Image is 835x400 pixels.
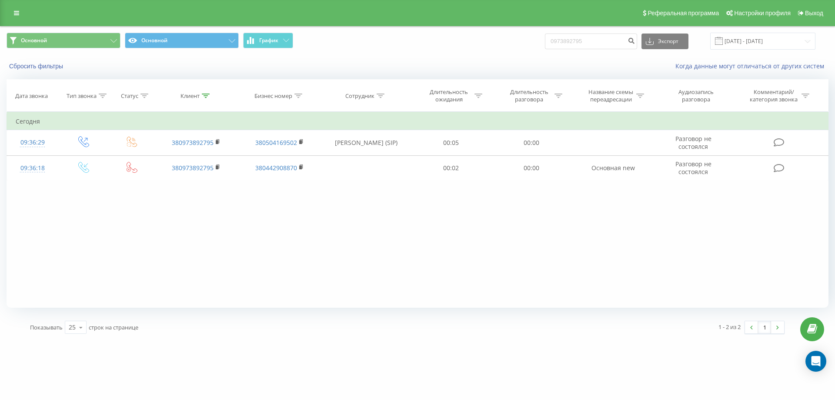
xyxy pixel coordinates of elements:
[255,138,297,147] a: 380504169502
[411,130,491,155] td: 00:05
[321,130,411,155] td: [PERSON_NAME] (SIP)
[172,138,214,147] a: 380973892795
[30,323,63,331] span: Показывать
[675,134,711,151] span: Разговор не состоялся
[7,113,828,130] td: Сегодня
[21,37,47,44] span: Основной
[172,164,214,172] a: 380973892795
[718,323,741,331] div: 1 - 2 из 2
[571,155,655,181] td: Основная new
[805,351,826,372] div: Open Intercom Messenger
[668,88,725,103] div: Аудиозапись разговора
[180,92,200,100] div: Клиент
[506,88,552,103] div: Длительность разговора
[648,10,719,17] span: Реферальная программа
[758,321,771,333] a: 1
[259,37,278,44] span: График
[255,164,297,172] a: 380442908870
[748,88,799,103] div: Комментарий/категория звонка
[491,155,571,181] td: 00:00
[675,160,711,176] span: Разговор не состоялся
[89,323,138,331] span: строк на странице
[805,10,823,17] span: Выход
[545,34,637,49] input: Поиск по номеру
[69,323,76,332] div: 25
[641,34,688,49] button: Экспорт
[15,92,48,100] div: Дата звонка
[7,33,120,48] button: Основной
[426,88,472,103] div: Длительность ожидания
[67,92,97,100] div: Тип звонка
[345,92,374,100] div: Сотрудник
[243,33,293,48] button: График
[16,134,50,151] div: 09:36:29
[125,33,239,48] button: Основной
[675,62,828,70] a: Когда данные могут отличаться от других систем
[411,155,491,181] td: 00:02
[491,130,571,155] td: 00:00
[588,88,634,103] div: Название схемы переадресации
[121,92,138,100] div: Статус
[254,92,292,100] div: Бизнес номер
[7,62,67,70] button: Сбросить фильтры
[16,160,50,177] div: 09:36:18
[734,10,791,17] span: Настройки профиля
